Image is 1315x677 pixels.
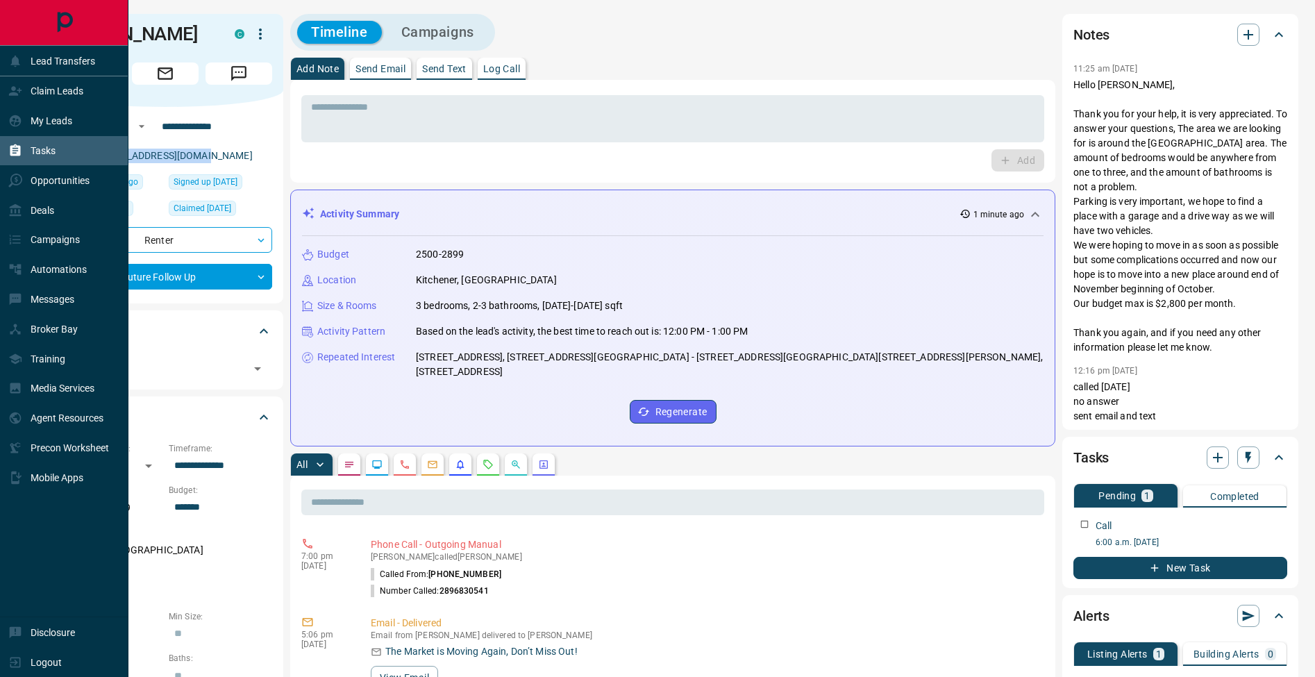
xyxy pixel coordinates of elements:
[1073,78,1287,355] p: Hello [PERSON_NAME], Thank you for your help, it is very appreciated. To answer your questions, T...
[301,640,350,649] p: [DATE]
[132,62,199,85] span: Email
[427,459,438,470] svg: Emails
[296,64,339,74] p: Add Note
[371,585,489,597] p: Number Called:
[301,551,350,561] p: 7:00 pm
[1073,18,1287,51] div: Notes
[1156,649,1162,659] p: 1
[416,273,557,287] p: Kitchener, [GEOGRAPHIC_DATA]
[301,561,350,571] p: [DATE]
[317,299,377,313] p: Size & Rooms
[399,459,410,470] svg: Calls
[428,569,501,579] span: [PHONE_NUMBER]
[1098,491,1136,501] p: Pending
[371,537,1039,552] p: Phone Call - Outgoing Manual
[317,273,356,287] p: Location
[296,460,308,469] p: All
[174,175,237,189] span: Signed up [DATE]
[1073,605,1109,627] h2: Alerts
[371,568,501,580] p: Called From:
[1073,441,1287,474] div: Tasks
[416,350,1044,379] p: [STREET_ADDRESS], [STREET_ADDRESS][GEOGRAPHIC_DATA] - [STREET_ADDRESS][GEOGRAPHIC_DATA][STREET_AD...
[371,459,383,470] svg: Lead Browsing Activity
[297,21,382,44] button: Timeline
[1096,536,1287,549] p: 6:00 a.m. [DATE]
[169,484,272,496] p: Budget:
[58,315,272,348] div: Tags
[1073,64,1137,74] p: 11:25 am [DATE]
[455,459,466,470] svg: Listing Alerts
[416,324,748,339] p: Based on the lead's activity, the best time to reach out is: 12:00 PM - 1:00 PM
[58,539,272,562] p: Kitchener, [GEOGRAPHIC_DATA]
[1268,649,1273,659] p: 0
[248,359,267,378] button: Open
[320,207,399,222] p: Activity Summary
[317,324,385,339] p: Activity Pattern
[58,526,272,539] p: Areas Searched:
[416,247,464,262] p: 2500-2899
[169,442,272,455] p: Timeframe:
[371,630,1039,640] p: Email from [PERSON_NAME] delivered to [PERSON_NAME]
[483,64,520,74] p: Log Call
[169,610,272,623] p: Min Size:
[58,401,272,434] div: Criteria
[387,21,488,44] button: Campaigns
[206,62,272,85] span: Message
[416,299,623,313] p: 3 bedrooms, 2-3 bathrooms, [DATE]-[DATE] sqft
[169,201,272,220] div: Wed Jul 02 2025
[235,29,244,39] div: condos.ca
[1073,599,1287,633] div: Alerts
[58,569,272,581] p: Motivation:
[1210,492,1259,501] p: Completed
[301,630,350,640] p: 5:06 pm
[1073,380,1287,424] p: called [DATE] no answer sent email and text
[1144,491,1150,501] p: 1
[58,264,272,290] div: Future Follow Up
[630,400,717,424] button: Regenerate
[355,64,405,74] p: Send Email
[538,459,549,470] svg: Agent Actions
[1073,446,1109,469] h2: Tasks
[510,459,521,470] svg: Opportunities
[483,459,494,470] svg: Requests
[1073,557,1287,579] button: New Task
[344,459,355,470] svg: Notes
[1073,366,1137,376] p: 12:16 pm [DATE]
[371,616,1039,630] p: Email - Delivered
[1073,24,1109,46] h2: Notes
[371,552,1039,562] p: [PERSON_NAME] called [PERSON_NAME]
[317,247,349,262] p: Budget
[422,64,467,74] p: Send Text
[317,350,395,365] p: Repeated Interest
[1087,649,1148,659] p: Listing Alerts
[439,586,489,596] span: 2896830541
[169,174,272,194] div: Mon Jun 30 2025
[58,23,214,45] h1: [PERSON_NAME]
[133,118,150,135] button: Open
[169,652,272,665] p: Baths:
[973,208,1024,221] p: 1 minute ago
[1096,519,1112,533] p: Call
[385,644,578,659] p: The Market is Moving Again, Don’t Miss Out!
[1193,649,1259,659] p: Building Alerts
[58,227,272,253] div: Renter
[302,201,1044,227] div: Activity Summary1 minute ago
[174,201,231,215] span: Claimed [DATE]
[96,150,253,161] a: [EMAIL_ADDRESS][DOMAIN_NAME]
